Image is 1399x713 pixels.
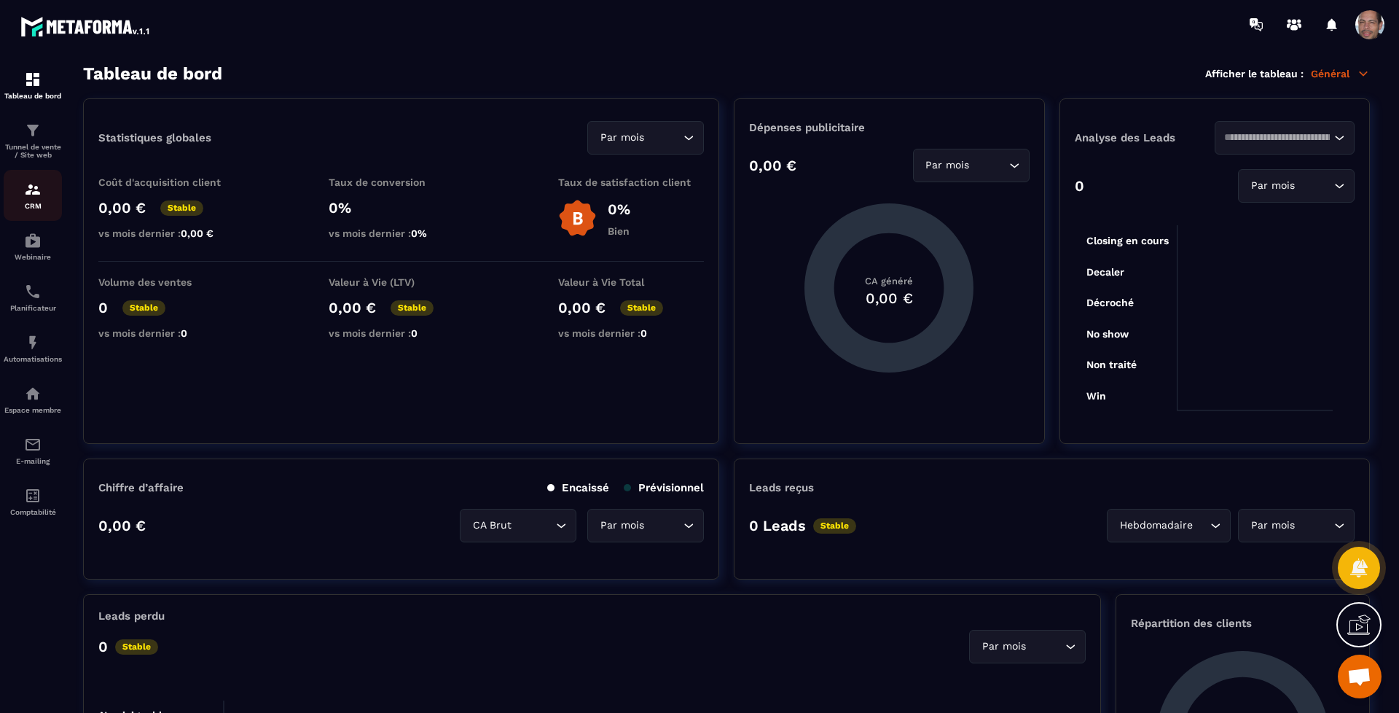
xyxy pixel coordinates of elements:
input: Search for option [514,518,552,534]
p: 0 Leads [749,517,806,534]
p: Chiffre d’affaire [98,481,184,494]
img: email [24,436,42,453]
img: b-badge-o.b3b20ee6.svg [558,199,597,238]
img: automations [24,385,42,402]
input: Search for option [1298,178,1331,194]
input: Search for option [1196,518,1207,534]
p: Statistiques globales [98,131,211,144]
p: 0 [98,638,108,655]
span: CA Brut [469,518,514,534]
p: vs mois dernier : [329,227,474,239]
p: Coût d'acquisition client [98,176,244,188]
tspan: Décroché [1086,297,1134,308]
div: Search for option [587,509,704,542]
a: automationsautomationsWebinaire [4,221,62,272]
p: Taux de conversion [329,176,474,188]
p: Automatisations [4,355,62,363]
a: Ouvrir le chat [1338,655,1382,698]
p: Stable [115,639,158,655]
input: Search for option [647,518,680,534]
span: 0 [640,327,647,339]
p: Leads reçus [749,481,814,494]
img: automations [24,232,42,249]
p: 0,00 € [558,299,606,316]
p: CRM [4,202,62,210]
p: Général [1311,67,1370,80]
tspan: Win [1086,390,1106,402]
div: Search for option [1215,121,1355,155]
div: Search for option [913,149,1030,182]
input: Search for option [1298,518,1331,534]
p: Leads perdu [98,609,165,623]
p: Répartition des clients [1131,617,1355,630]
p: Analyse des Leads [1075,131,1215,144]
span: 0 [181,327,187,339]
a: formationformationTunnel de vente / Site web [4,111,62,170]
a: emailemailE-mailing [4,425,62,476]
p: Tableau de bord [4,92,62,100]
a: formationformationTableau de bord [4,60,62,111]
p: 0,00 € [98,517,146,534]
p: 0% [329,199,474,217]
span: Hebdomadaire [1116,518,1196,534]
p: 0 [1075,177,1084,195]
p: Encaissé [547,481,609,494]
a: accountantaccountantComptabilité [4,476,62,527]
a: formationformationCRM [4,170,62,221]
span: Par mois [979,639,1029,655]
p: E-mailing [4,457,62,465]
img: logo [20,13,152,39]
span: 0,00 € [181,227,213,239]
p: vs mois dernier : [98,327,244,339]
p: Valeur à Vie (LTV) [329,276,474,288]
input: Search for option [1029,639,1062,655]
p: Taux de satisfaction client [558,176,704,188]
p: Espace membre [4,406,62,414]
img: scheduler [24,283,42,300]
p: vs mois dernier : [329,327,474,339]
tspan: No show [1086,328,1129,340]
img: automations [24,334,42,351]
div: Search for option [587,121,704,155]
p: vs mois dernier : [98,227,244,239]
p: Volume des ventes [98,276,244,288]
p: Stable [620,300,663,316]
tspan: Decaler [1086,266,1124,278]
p: Prévisionnel [624,481,704,494]
img: accountant [24,487,42,504]
p: 0% [608,200,630,218]
tspan: Non traité [1086,359,1137,370]
span: 0 [411,327,418,339]
div: Search for option [1238,509,1355,542]
input: Search for option [973,157,1006,174]
img: formation [24,71,42,88]
a: schedulerschedulerPlanificateur [4,272,62,323]
p: Webinaire [4,253,62,261]
div: Search for option [1238,169,1355,203]
p: Valeur à Vie Total [558,276,704,288]
p: Comptabilité [4,508,62,516]
p: Stable [160,200,203,216]
p: Tunnel de vente / Site web [4,143,62,159]
span: Par mois [1247,178,1298,194]
img: formation [24,122,42,139]
img: formation [24,181,42,198]
input: Search for option [1224,130,1331,146]
div: Search for option [1107,509,1231,542]
h3: Tableau de bord [83,63,222,84]
a: automationsautomationsEspace membre [4,374,62,425]
p: Stable [813,518,856,534]
p: Afficher le tableau : [1205,68,1304,79]
p: Planificateur [4,304,62,312]
span: Par mois [1247,518,1298,534]
p: Dépenses publicitaire [749,121,1029,134]
p: 0 [98,299,108,316]
tspan: Closing en cours [1086,235,1169,247]
p: 0,00 € [329,299,376,316]
span: Par mois [597,130,647,146]
span: Par mois [597,518,647,534]
p: 0,00 € [749,157,796,174]
div: Search for option [969,630,1086,663]
span: 0% [411,227,427,239]
p: Stable [122,300,165,316]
